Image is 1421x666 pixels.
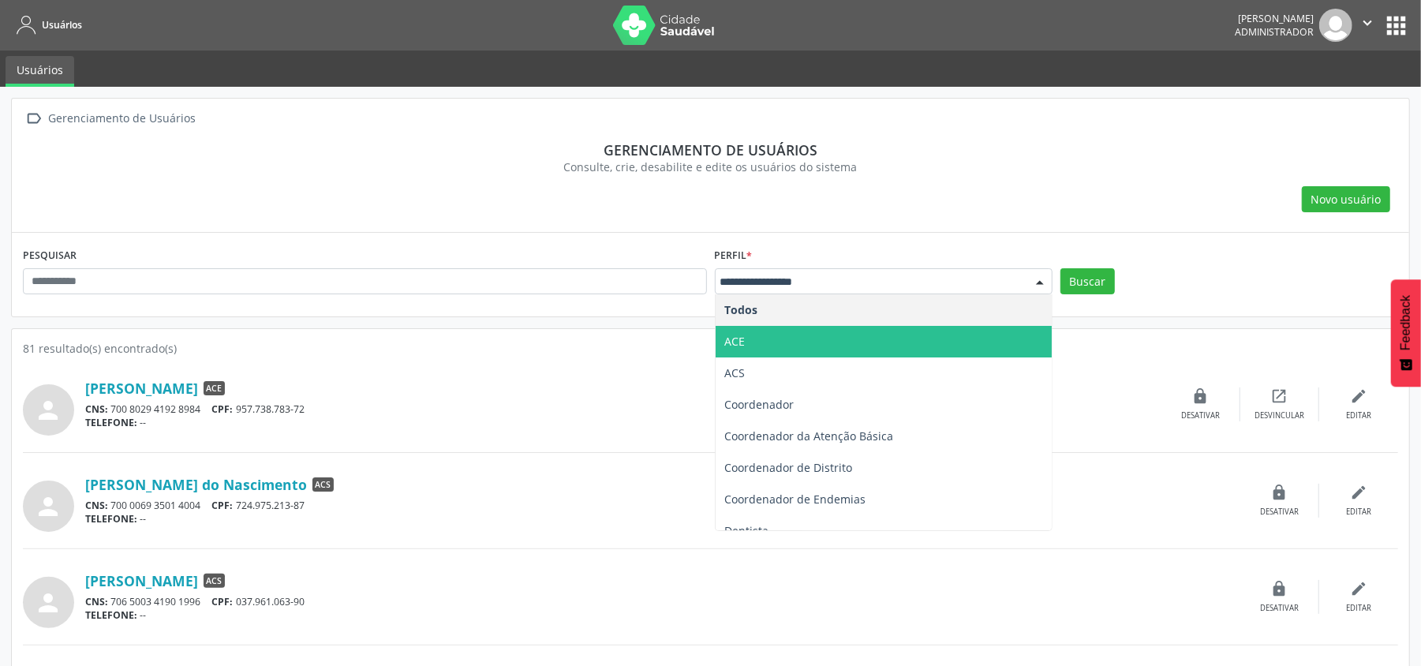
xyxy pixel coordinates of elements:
div: -- [85,416,1161,429]
span: ACE [725,334,746,349]
button:  [1352,9,1382,42]
span: Coordenador [725,397,795,412]
div: Consulte, crie, desabilite e edite os usuários do sistema [34,159,1387,175]
div: 81 resultado(s) encontrado(s) [23,340,1398,357]
span: Feedback [1399,295,1413,350]
a: [PERSON_NAME] do Nascimento [85,476,307,493]
span: Administrador [1235,25,1314,39]
button: Feedback - Mostrar pesquisa [1391,279,1421,387]
label: PESQUISAR [23,244,77,268]
span: Coordenador de Distrito [725,460,853,475]
i: edit [1350,484,1367,501]
span: ACS [204,574,225,588]
i: person [35,589,63,617]
a: Usuários [6,56,74,87]
span: TELEFONE: [85,512,137,526]
div: Desativar [1181,410,1220,421]
div: 700 0069 3501 4004 724.975.213-87 [85,499,1240,512]
span: ACS [725,365,746,380]
i: open_in_new [1271,387,1288,405]
span: CPF: [212,499,234,512]
span: CNS: [85,595,108,608]
div: Desativar [1260,507,1299,518]
span: TELEFONE: [85,608,137,622]
i: lock [1271,580,1288,597]
span: Coordenador da Atenção Básica [725,428,894,443]
span: CPF: [212,595,234,608]
div: Gerenciamento de usuários [34,141,1387,159]
div: 700 8029 4192 8984 957.738.783-72 [85,402,1161,416]
div: Desativar [1260,603,1299,614]
div: 706 5003 4190 1996 037.961.063-90 [85,595,1240,608]
i: lock [1192,387,1210,405]
a: [PERSON_NAME] [85,572,198,589]
i: person [35,396,63,425]
i: edit [1350,387,1367,405]
span: CNS: [85,402,108,416]
span: Dentista [725,523,769,538]
span: Novo usuário [1311,191,1382,208]
button: Buscar [1060,268,1115,295]
button: apps [1382,12,1410,39]
img: img [1319,9,1352,42]
i: edit [1350,580,1367,597]
span: Usuários [42,18,82,32]
span: ACS [312,477,334,492]
span: Todos [725,302,758,317]
div: -- [85,512,1240,526]
i:  [23,107,46,130]
i: lock [1271,484,1288,501]
label: Perfil [715,244,753,268]
a: [PERSON_NAME] [85,380,198,397]
a: Usuários [11,12,82,38]
div: [PERSON_NAME] [1235,12,1314,25]
div: Gerenciamento de Usuários [46,107,199,130]
div: Desvincular [1255,410,1304,421]
div: Editar [1346,507,1371,518]
span: TELEFONE: [85,416,137,429]
i:  [1359,14,1376,32]
span: Coordenador de Endemias [725,492,866,507]
i: person [35,492,63,521]
button: Novo usuário [1302,186,1390,213]
span: CPF: [212,402,234,416]
div: Editar [1346,603,1371,614]
div: Editar [1346,410,1371,421]
a:  Gerenciamento de Usuários [23,107,199,130]
div: -- [85,608,1240,622]
span: CNS: [85,499,108,512]
span: ACE [204,381,225,395]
